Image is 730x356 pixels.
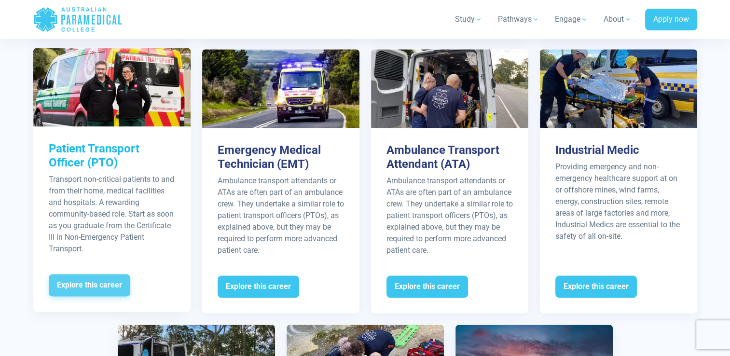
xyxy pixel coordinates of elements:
[449,6,488,33] a: Study
[49,174,175,255] div: Transport non-critical patients to and from their home, medical facilities and hospitals. A rewar...
[555,161,682,242] div: Providing emergency and non-emergency healthcare support at on or offshore mines, wind farms, ene...
[218,143,344,171] h3: Emergency Medical Technician (EMT)
[645,9,697,31] a: Apply now
[555,275,637,298] span: Explore this career
[49,274,130,296] span: Explore this career
[598,6,637,33] a: About
[386,143,513,171] h3: Ambulance Transport Attendant (ATA)
[218,275,299,298] span: Explore this career
[540,49,697,128] img: Industrial Medic
[371,49,528,313] a: Ambulance Transport Attendant (ATA) Ambulance transport attendants or ATAs are often part of an a...
[49,142,175,170] h3: Patient Transport Officer (PTO)
[549,6,594,33] a: Engage
[371,49,528,128] img: Ambulance Transport Attendant (ATA)
[492,6,545,33] a: Pathways
[202,49,359,128] img: Emergency Medical Technician (EMT)
[386,175,513,256] div: Ambulance transport attendants or ATAs are often part of an ambulance crew. They undertake a simi...
[540,49,697,313] a: Industrial Medic Providing emergency and non-emergency healthcare support at on or offshore mines...
[33,48,191,126] img: Patient Transport Officer (PTO)
[33,48,191,311] a: Patient Transport Officer (PTO) Transport non-critical patients to and from their home, medical f...
[33,4,123,35] a: Australian Paramedical College
[555,143,682,157] h3: Industrial Medic
[386,275,468,298] span: Explore this career
[202,49,359,313] a: Emergency Medical Technician (EMT) Ambulance transport attendants or ATAs are often part of an am...
[218,175,344,256] div: Ambulance transport attendants or ATAs are often part of an ambulance crew. They undertake a simi...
